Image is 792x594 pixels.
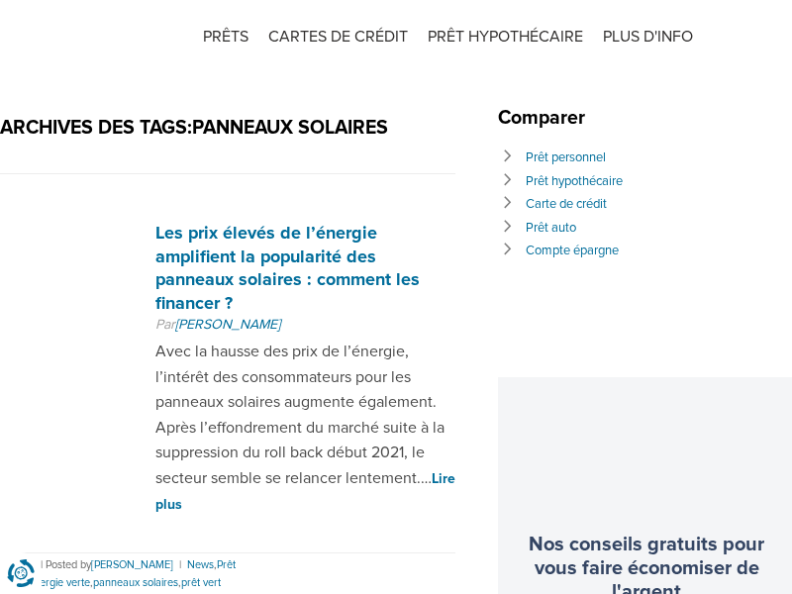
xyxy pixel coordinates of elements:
[181,576,221,589] a: prêt vert
[526,149,606,165] a: Prêt personnel
[28,576,90,589] a: énergie verte
[175,316,280,333] a: [PERSON_NAME]
[192,116,388,140] span: panneaux solaires
[93,576,178,589] a: panneaux solaires
[46,558,176,571] span: Posted by
[526,243,619,258] a: Compte épargne
[742,20,772,49] img: svg%3E
[155,470,455,513] a: Lire plus
[91,558,173,571] a: [PERSON_NAME]
[38,558,46,571] span: |
[176,558,184,571] span: |
[526,196,607,212] a: Carte de crédit
[155,222,420,313] a: Les prix élevés de l’énergie amplifient la popularité des panneaux solaires : comment les financer ?
[155,315,455,335] p: Par
[5,222,150,367] img: Les prix élevés de l’énergie amplifient la popularité des panneaux solaires : comment les financer ?
[498,106,595,130] span: Comparer
[568,392,725,528] img: newsletter
[526,173,623,189] a: Prêt hypothécaire
[187,558,214,571] a: News
[217,558,236,571] a: Prêt
[155,340,455,517] p: Avec la hausse des prix de l’énergie, l’intérêt des consommateurs pour les panneaux solaires augm...
[526,220,576,236] a: Prêt auto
